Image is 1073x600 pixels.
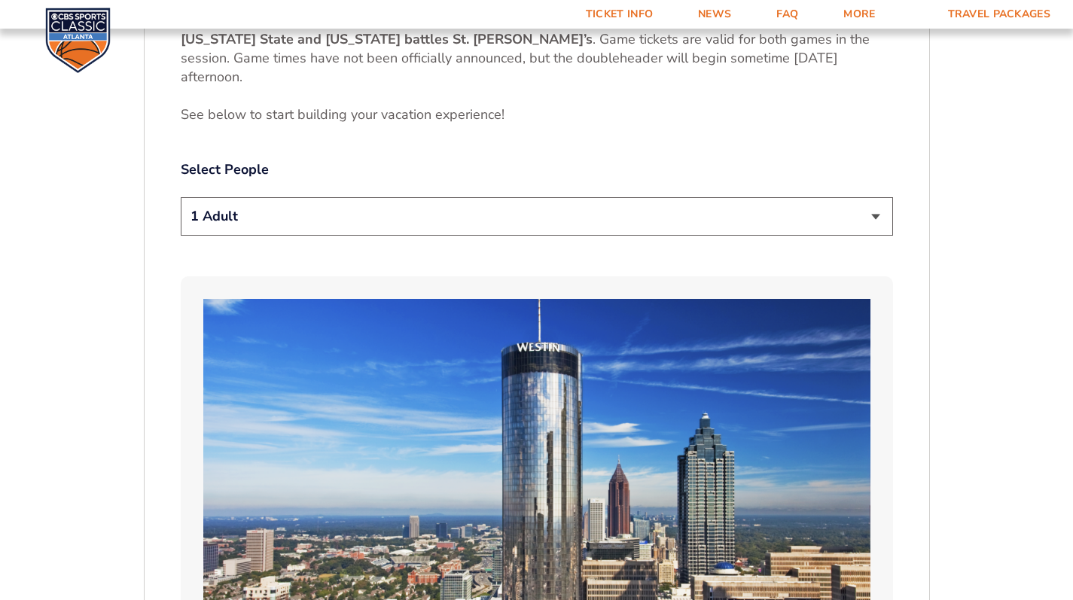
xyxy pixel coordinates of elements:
span: xperience! [443,105,504,123]
span: . Game tickets are valid for both games in the session. Game times have not been officially annou... [181,30,870,86]
label: Select People [181,160,893,179]
p: See below to start building your vacation e [181,105,893,124]
img: CBS Sports Classic [45,8,111,73]
strong: [DATE][DATE] [583,11,673,29]
strong: [US_STATE] will take on [US_STATE] State and [US_STATE] battles St. [PERSON_NAME]’s [181,11,828,48]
